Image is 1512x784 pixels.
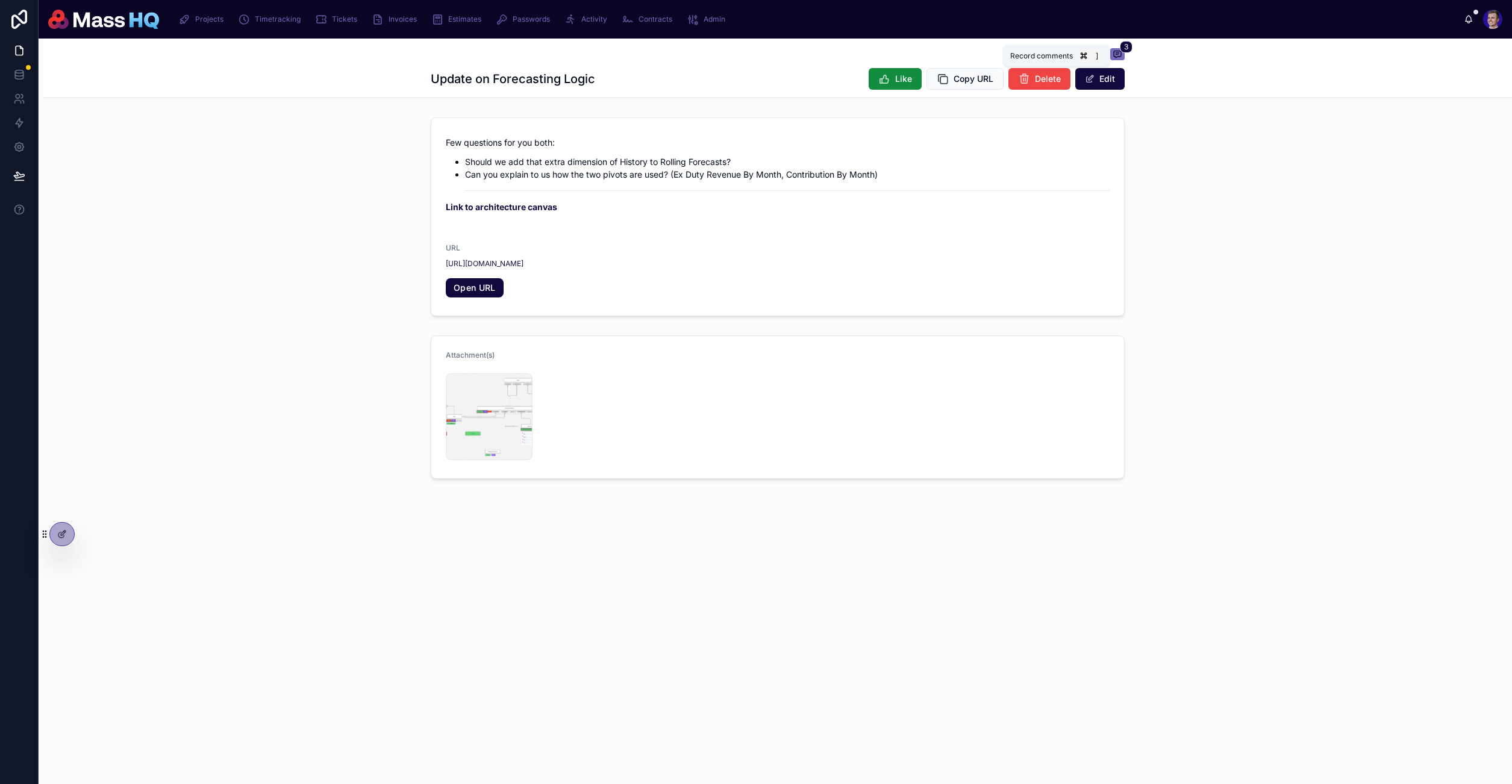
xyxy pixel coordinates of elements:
[1075,68,1125,90] button: Edit
[428,8,490,30] a: Estimates
[446,136,1110,149] p: Few questions for you both:
[448,14,481,24] span: Estimates
[446,350,495,359] span: Attachment(s)
[1110,48,1125,63] button: 3
[389,14,417,24] span: Invoices
[1010,51,1073,61] span: Record comments
[332,14,357,24] span: Tickets
[465,168,1110,181] p: Can you explain to us how the two pivots are used? (Ex Duty Revenue By Month, Contribution By Month)
[195,14,223,24] span: Projects
[683,8,734,30] a: Admin
[234,8,309,30] a: Timetracking
[446,243,460,252] span: URL
[704,14,725,24] span: Admin
[48,10,159,29] img: App logo
[618,8,681,30] a: Contracts
[1120,41,1132,53] span: 3
[1008,68,1070,90] button: Delete
[513,14,550,24] span: Passwords
[895,73,912,85] span: Like
[169,6,1464,33] div: scrollable content
[368,8,425,30] a: Invoices
[869,68,922,90] button: Like
[561,8,616,30] a: Activity
[581,14,607,24] span: Activity
[492,8,558,30] a: Passwords
[175,8,232,30] a: Projects
[311,8,366,30] a: Tickets
[431,70,595,87] h1: Update on Forecasting Logic
[446,278,504,297] a: Open URL
[1035,73,1061,85] span: Delete
[446,202,557,212] a: Link to architecture canvas
[926,68,1004,90] button: Copy URL
[255,14,301,24] span: Timetracking
[954,73,993,85] span: Copy URL
[1092,51,1102,61] span: ]
[465,156,1110,168] li: Should we add that extra dimension of History to Rolling Forecasts?
[639,14,672,24] span: Contracts
[446,259,523,269] a: [URL][DOMAIN_NAME]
